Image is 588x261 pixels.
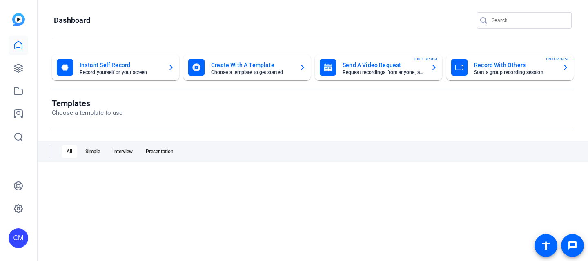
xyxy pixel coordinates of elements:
mat-card-title: Create With A Template [211,60,293,70]
mat-card-subtitle: Request recordings from anyone, anywhere [343,70,424,75]
button: Send A Video RequestRequest recordings from anyone, anywhereENTERPRISE [315,54,442,80]
mat-card-subtitle: Record yourself or your screen [80,70,161,75]
button: Instant Self RecordRecord yourself or your screen [52,54,179,80]
div: CM [9,228,28,248]
img: blue-gradient.svg [12,13,25,26]
mat-card-title: Instant Self Record [80,60,161,70]
button: Create With A TemplateChoose a template to get started [183,54,311,80]
mat-card-subtitle: Choose a template to get started [211,70,293,75]
div: All [62,145,77,158]
span: ENTERPRISE [414,56,438,62]
div: Simple [80,145,105,158]
mat-card-title: Record With Others [474,60,556,70]
h1: Templates [52,98,122,108]
div: Presentation [141,145,178,158]
mat-card-title: Send A Video Request [343,60,424,70]
mat-icon: message [568,241,577,250]
mat-icon: accessibility [541,241,551,250]
div: Interview [108,145,138,158]
mat-card-subtitle: Start a group recording session [474,70,556,75]
p: Choose a template to use [52,108,122,118]
button: Record With OthersStart a group recording sessionENTERPRISE [446,54,574,80]
h1: Dashboard [54,16,90,25]
input: Search [492,16,565,25]
span: ENTERPRISE [546,56,570,62]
